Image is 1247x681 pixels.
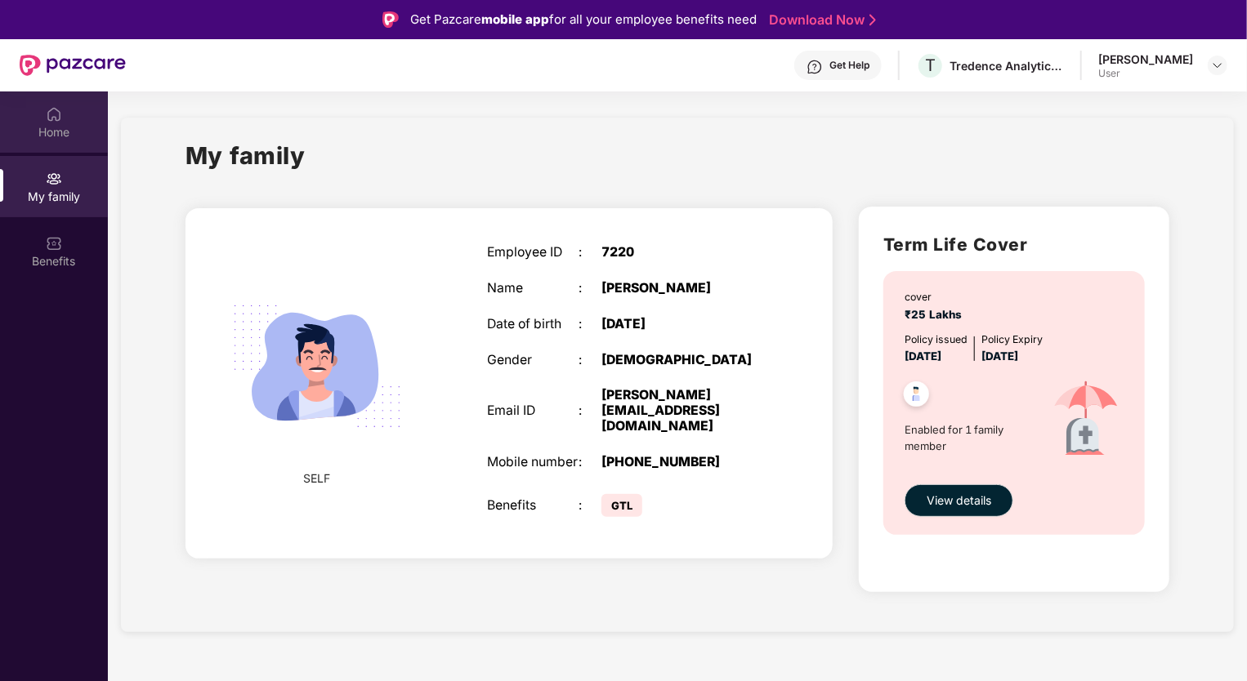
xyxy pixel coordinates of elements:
[601,494,642,517] span: GTL
[601,245,762,260] div: 7220
[487,281,579,296] div: Name
[46,235,62,251] img: svg+xml;base64,PHN2ZyBpZD0iQmVuZWZpdHMiIHhtbG5zPSJodHRwOi8vd3d3LnczLm9yZy8yMDAwL3N2ZyIgd2lkdGg9Ij...
[925,56,936,75] span: T
[487,403,579,419] div: Email ID
[981,349,1018,363] span: [DATE]
[481,11,549,27] strong: mobile app
[829,59,869,72] div: Get Help
[579,455,601,470] div: :
[487,317,579,332] div: Date of birth
[927,492,991,510] span: View details
[579,403,601,419] div: :
[981,332,1043,347] div: Policy Expiry
[487,353,579,368] div: Gender
[213,263,420,470] img: svg+xml;base64,PHN2ZyB4bWxucz0iaHR0cDovL3d3dy53My5vcmcvMjAwMC9zdmciIHdpZHRoPSIyMjQiIGhlaWdodD0iMT...
[883,231,1145,258] h2: Term Life Cover
[382,11,399,28] img: Logo
[579,281,601,296] div: :
[579,353,601,368] div: :
[579,317,601,332] div: :
[185,137,306,174] h1: My family
[905,332,968,347] div: Policy issued
[303,470,330,487] span: SELF
[905,349,941,363] span: [DATE]
[601,281,762,296] div: [PERSON_NAME]
[487,498,579,514] div: Benefits
[487,245,579,260] div: Employee ID
[579,498,601,514] div: :
[896,376,936,416] img: svg+xml;base64,PHN2ZyB4bWxucz0iaHR0cDovL3d3dy53My5vcmcvMjAwMC9zdmciIHdpZHRoPSI0OC45NDMiIGhlaWdodD...
[601,388,762,434] div: [PERSON_NAME][EMAIL_ADDRESS][DOMAIN_NAME]
[905,484,1013,517] button: View details
[601,353,762,368] div: [DEMOGRAPHIC_DATA]
[905,289,968,305] div: cover
[1098,51,1193,67] div: [PERSON_NAME]
[20,55,126,76] img: New Pazcare Logo
[579,245,601,260] div: :
[46,106,62,122] img: svg+xml;base64,PHN2ZyBpZD0iSG9tZSIgeG1sbnM9Imh0dHA6Ly93d3cudzMub3JnLzIwMDAvc3ZnIiB3aWR0aD0iMjAiIG...
[950,58,1064,73] div: Tredence Analytics Solutions Private Limited
[487,455,579,470] div: Mobile number
[410,10,757,29] div: Get Pazcare for all your employee benefits need
[601,455,762,470] div: [PHONE_NUMBER]
[1035,365,1137,476] img: icon
[905,308,968,321] span: ₹25 Lakhs
[601,317,762,332] div: [DATE]
[769,11,871,29] a: Download Now
[807,59,823,75] img: svg+xml;base64,PHN2ZyBpZD0iSGVscC0zMngzMiIgeG1sbnM9Imh0dHA6Ly93d3cudzMub3JnLzIwMDAvc3ZnIiB3aWR0aD...
[1211,59,1224,72] img: svg+xml;base64,PHN2ZyBpZD0iRHJvcGRvd24tMzJ4MzIiIHhtbG5zPSJodHRwOi8vd3d3LnczLm9yZy8yMDAwL3N2ZyIgd2...
[905,421,1035,455] span: Enabled for 1 family member
[1098,67,1193,80] div: User
[46,171,62,187] img: svg+xml;base64,PHN2ZyB3aWR0aD0iMjAiIGhlaWdodD0iMjAiIHZpZXdCb3g9IjAgMCAyMCAyMCIgZmlsbD0ibm9uZSIgeG...
[869,11,876,29] img: Stroke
